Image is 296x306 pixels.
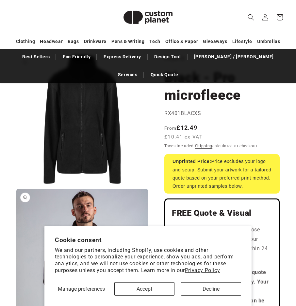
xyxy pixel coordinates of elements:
img: Custom Planet [115,3,181,32]
a: Office & Paper [165,36,198,47]
a: Drinkware [84,36,107,47]
p: We and our partners, including Shopify, use cookies and other technologies to personalize your ex... [55,247,241,274]
a: Bags [68,36,79,47]
a: Tech [149,36,160,47]
button: Accept [114,282,174,296]
div: Price excludes your logo and setup. Submit your artwork for a tailored quote based on your prefer... [164,154,280,194]
a: Express Delivery [100,51,144,63]
a: Clothing [16,36,35,47]
button: Decline [181,282,241,296]
span: RX401BLACXS [164,110,201,116]
span: £10.41 ex VAT [164,133,203,141]
h2: Cookie consent [55,236,241,244]
a: Services [115,69,141,80]
a: Pens & Writing [111,36,144,47]
button: Manage preferences [55,282,108,296]
p: Add products to your quote, choose your print method and upload your artwork. We'll be back to yo... [172,225,272,263]
a: Quick Quote [147,69,182,80]
a: Headwear [40,36,63,47]
a: Best Sellers [19,51,53,63]
a: Shipping [195,144,213,148]
a: Giveaways [203,36,227,47]
a: Eco Friendly [59,51,94,63]
strong: £12.49 [164,124,197,131]
h2: FREE Quote & Visual [172,208,272,218]
span: From [164,125,176,131]
summary: Search [244,10,258,24]
a: Privacy Policy [185,267,220,273]
a: Design Tool [151,51,184,63]
div: Taxes included. calculated at checkout. [164,143,280,149]
a: Umbrellas [257,36,280,47]
strong: Unprinted Price: [173,159,211,164]
span: Manage preferences [58,286,105,292]
a: Lifestyle [232,36,252,47]
a: [PERSON_NAME] / [PERSON_NAME] [191,51,277,63]
h1: Black - Pro microfleece [164,69,280,104]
